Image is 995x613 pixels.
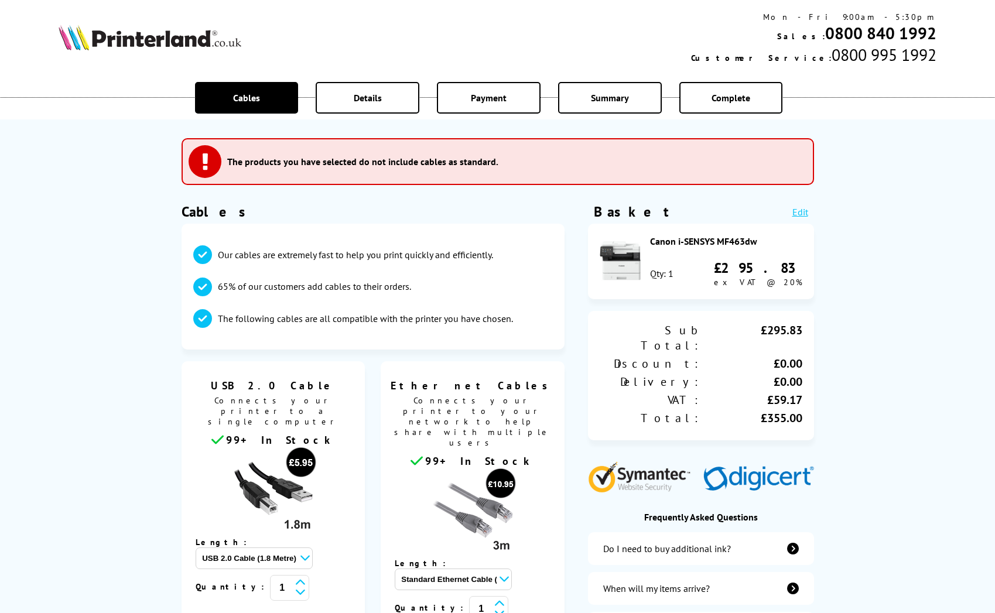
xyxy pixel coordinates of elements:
[227,156,498,167] h3: The products you have selected do not include cables as standard.
[588,572,814,605] a: items-arrive
[233,92,260,104] span: Cables
[190,379,357,392] span: USB 2.0 Cable
[703,466,814,492] img: Digicert
[218,248,493,261] p: Our cables are extremely fast to help you print quickly and efficiently.
[714,259,802,277] div: £295.83
[429,468,517,556] img: Ethernet cable
[701,410,802,426] div: £355.00
[691,53,832,63] span: Customer Service:
[354,92,382,104] span: Details
[600,374,701,389] div: Delivery:
[650,268,673,279] div: Qty: 1
[701,356,802,371] div: £0.00
[229,447,317,535] img: usb cable
[395,602,469,613] span: Quantity:
[600,323,701,353] div: Sub Total:
[218,280,411,293] p: 65% of our customers add cables to their orders.
[600,356,701,371] div: Discount:
[792,206,808,218] a: Edit
[701,374,802,389] div: £0.00
[600,410,701,426] div: Total:
[650,235,802,247] div: Canon i-SENSYS MF463dw
[425,454,534,468] span: 99+ In Stock
[196,537,258,547] span: Length:
[600,240,641,281] img: Canon i-SENSYS MF463dw
[182,203,565,221] h1: Cables
[600,392,701,407] div: VAT:
[588,511,814,523] div: Frequently Asked Questions
[714,277,802,287] span: ex VAT @ 20%
[196,581,270,592] span: Quantity:
[594,203,670,221] div: Basket
[603,583,710,594] div: When will my items arrive?
[395,558,457,569] span: Length:
[59,25,241,50] img: Printerland Logo
[218,312,513,325] p: The following cables are all compatible with the printer you have chosen.
[588,532,814,565] a: additional-ink
[591,92,629,104] span: Summary
[588,459,699,492] img: Symantec Website Security
[389,379,556,392] span: Ethernet Cables
[691,12,936,22] div: Mon - Fri 9:00am - 5:30pm
[226,433,335,447] span: 99+ In Stock
[387,392,559,454] span: Connects your printer to your network to help share with multiple users
[701,392,802,407] div: £59.17
[701,323,802,353] div: £295.83
[712,92,750,104] span: Complete
[777,31,825,42] span: Sales:
[825,22,936,44] a: 0800 840 1992
[471,92,507,104] span: Payment
[187,392,360,433] span: Connects your printer to a single computer
[603,543,731,554] div: Do I need to buy additional ink?
[832,44,936,66] span: 0800 995 1992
